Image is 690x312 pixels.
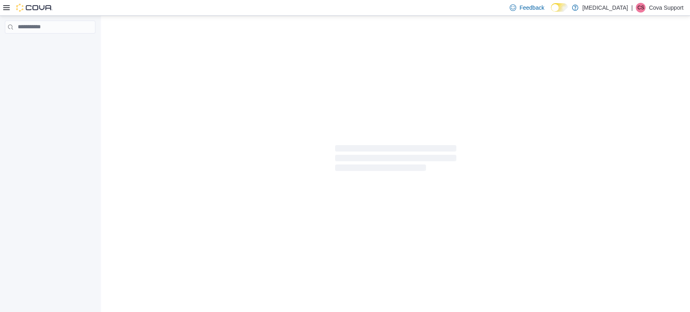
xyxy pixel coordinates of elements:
p: Cova Support [649,3,684,13]
span: Feedback [519,4,544,12]
p: [MEDICAL_DATA] [582,3,628,13]
img: Cova [16,4,53,12]
p: | [631,3,633,13]
span: Loading [335,147,456,173]
span: CS [637,3,644,13]
input: Dark Mode [551,3,568,12]
div: Cova Support [636,3,646,13]
nav: Complex example [5,35,95,55]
